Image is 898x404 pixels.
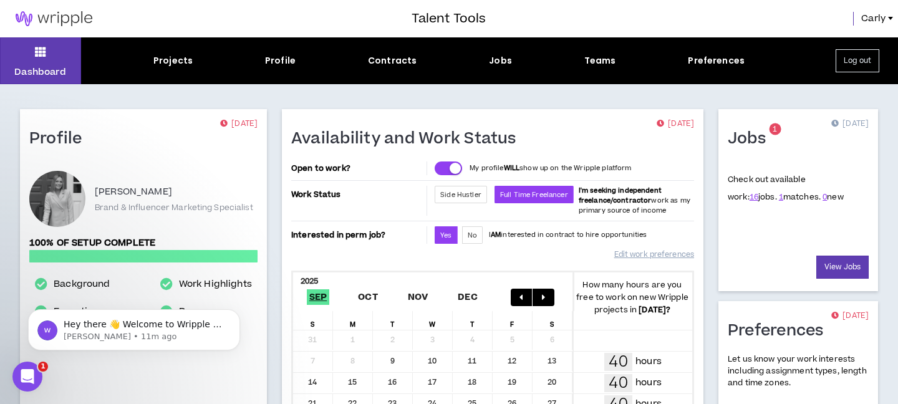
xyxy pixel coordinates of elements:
h1: Preferences [728,321,833,341]
div: F [493,311,533,330]
iframe: Intercom live chat [12,362,42,392]
span: new [823,191,844,203]
span: Dec [455,289,480,305]
b: [DATE] ? [639,304,670,315]
p: Interested in perm job? [291,226,424,244]
p: hours [635,355,662,368]
b: I'm seeking independent freelance/contractor [579,186,662,205]
p: My profile show up on the Wripple platform [470,163,631,173]
p: Open to work? [291,163,424,173]
h1: Availability and Work Status [291,129,526,149]
strong: WILL [504,163,520,173]
a: Edit work preferences [614,244,694,266]
strong: AM [491,230,501,239]
h3: Talent Tools [412,9,486,28]
div: S [293,311,333,330]
span: Sep [307,289,330,305]
p: [DATE] [831,118,869,130]
sup: 1 [769,123,781,135]
div: Preferences [688,54,745,67]
a: Work Highlights [179,277,252,292]
div: Carly I. [29,171,85,227]
span: matches. [779,191,821,203]
div: Contracts [368,54,417,67]
h1: Jobs [728,129,775,149]
p: 100% of setup complete [29,236,258,250]
span: Nov [405,289,431,305]
p: Check out available work: [728,174,844,203]
p: Dashboard [14,65,66,79]
p: Work Status [291,186,424,203]
a: 0 [823,191,827,203]
iframe: Intercom notifications message [9,283,259,370]
p: [DATE] [220,118,258,130]
p: How many hours are you free to work on new Wripple projects in [572,279,692,316]
a: Background [54,277,110,292]
p: Let us know your work interests including assignment types, length and time zones. [728,353,869,390]
span: Carly [861,12,886,26]
div: S [533,311,572,330]
p: Brand & Influencer Marketing Specialist [95,202,253,213]
a: 1 [779,191,783,203]
p: hours [635,376,662,390]
div: Teams [584,54,616,67]
span: No [468,231,477,240]
p: I interested in contract to hire opportunities [489,230,647,240]
a: 16 [750,191,758,203]
span: 1 [773,124,777,135]
p: [DATE] [657,118,694,130]
span: 1 [38,362,48,372]
h1: Profile [29,129,92,149]
button: Log out [836,49,879,72]
span: Oct [355,289,380,305]
b: 2025 [301,276,319,287]
span: Side Hustler [440,190,481,200]
p: [DATE] [831,310,869,322]
a: View Jobs [816,256,869,279]
span: work as my primary source of income [579,186,690,215]
span: Yes [440,231,451,240]
div: T [453,311,493,330]
p: [PERSON_NAME] [95,185,172,200]
div: Jobs [489,54,512,67]
div: M [333,311,373,330]
span: jobs. [750,191,777,203]
div: Projects [153,54,193,67]
div: W [413,311,453,330]
div: Profile [265,54,296,67]
div: T [373,311,413,330]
